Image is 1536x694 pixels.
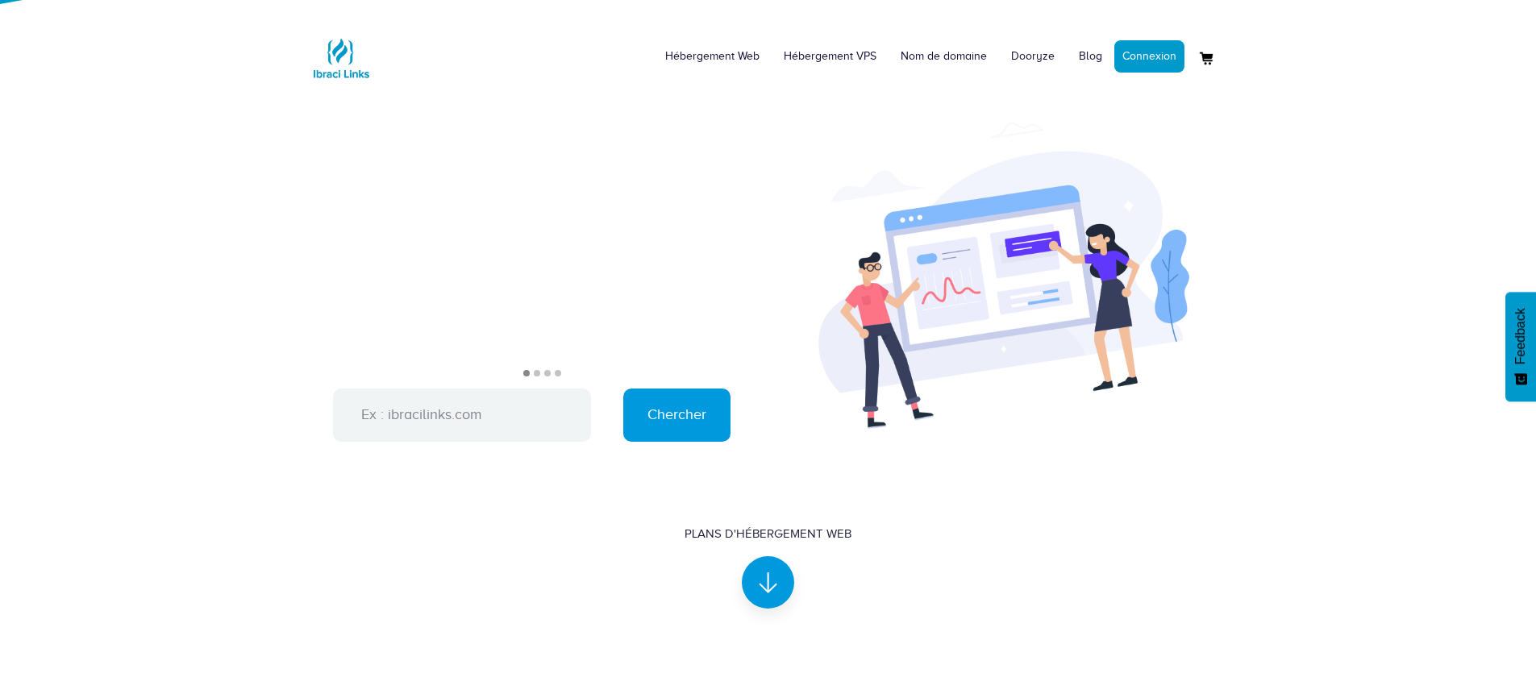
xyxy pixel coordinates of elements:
a: Plans d'hébergement Web [685,526,851,595]
a: Blog [1067,32,1114,81]
a: Connexion [1114,40,1184,73]
button: Feedback - Afficher l’enquête [1505,292,1536,401]
div: Plans d'hébergement Web [685,526,851,542]
a: Nom de domaine [889,32,999,81]
a: NouveauPlateforme de gestion d'entreprise. [388,171,693,206]
img: Logo Ibraci Links [309,26,373,90]
a: Hébergement VPS [772,32,889,81]
input: Ex : ibracilinks.com [333,389,591,442]
span: Plateforme de gestion d'entreprise. [439,182,612,194]
a: Hébergement Web [653,32,772,81]
span: Feedback [1513,308,1528,364]
input: Chercher [623,389,731,442]
a: Logo Ibraci Links [309,12,373,90]
a: Dooryze [999,32,1067,81]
